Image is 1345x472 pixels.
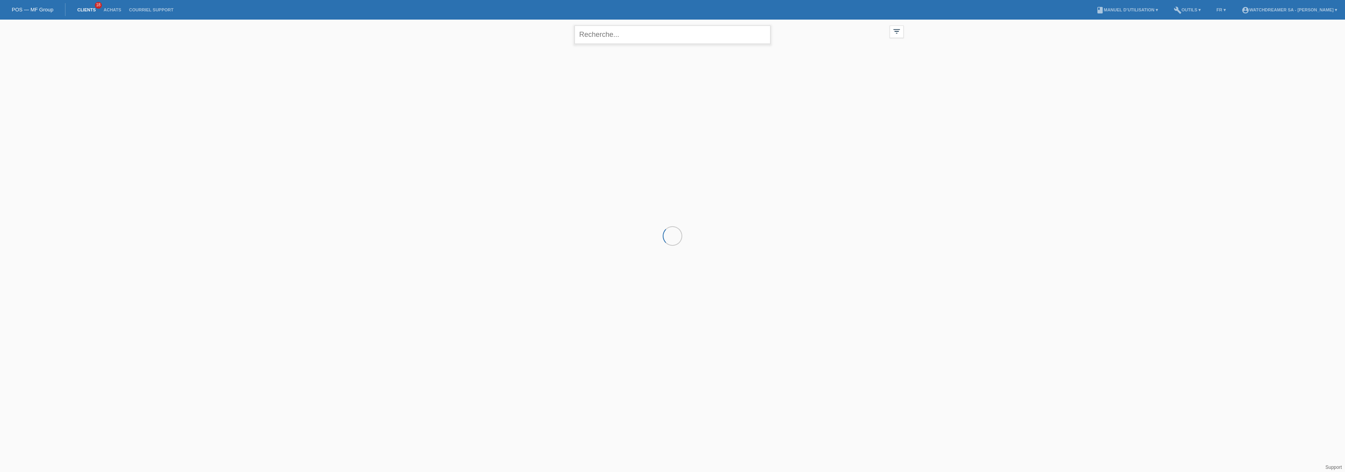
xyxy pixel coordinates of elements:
[1213,7,1230,12] a: FR ▾
[1242,6,1249,14] i: account_circle
[12,7,53,13] a: POS — MF Group
[1092,7,1162,12] a: bookManuel d’utilisation ▾
[1096,6,1104,14] i: book
[125,7,177,12] a: Courriel Support
[73,7,100,12] a: Clients
[575,25,770,44] input: Recherche...
[1170,7,1205,12] a: buildOutils ▾
[100,7,125,12] a: Achats
[95,2,102,9] span: 18
[1238,7,1341,12] a: account_circleWatchdreamer SA - [PERSON_NAME] ▾
[892,27,901,36] i: filter_list
[1325,465,1342,470] a: Support
[1174,6,1182,14] i: build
